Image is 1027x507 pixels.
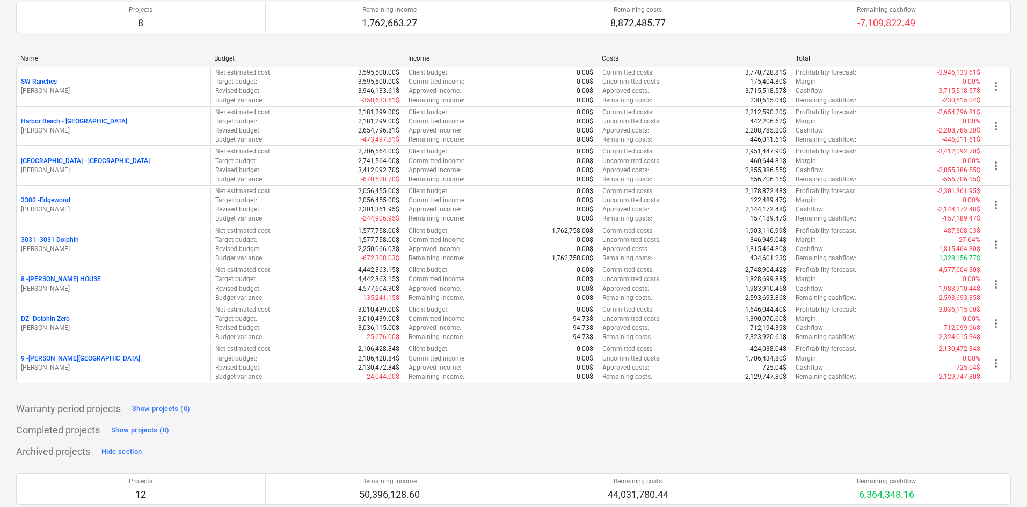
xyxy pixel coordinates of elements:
p: Approved income : [409,205,461,214]
p: Uncommitted costs : [602,236,661,245]
p: Remaining costs : [602,214,652,223]
p: -3,715,518.57$ [937,86,980,95]
p: 0.00% [963,157,980,166]
div: [GEOGRAPHIC_DATA] - [GEOGRAPHIC_DATA][PERSON_NAME] [21,157,206,175]
p: Approved income : [409,324,461,333]
p: -2,654,796.81$ [937,108,980,117]
p: Budget variance : [215,293,264,303]
div: 8 -[PERSON_NAME] HOUSE[PERSON_NAME] [21,275,206,293]
p: -94.73$ [571,333,593,342]
span: more_vert [989,278,1002,291]
p: -670,528.70$ [361,175,399,184]
p: Budget variance : [215,175,264,184]
p: Remaining costs : [602,333,652,342]
p: DZ - Dolphin Zero [21,314,70,324]
p: -725.04$ [955,363,980,372]
p: Committed costs : [602,68,654,77]
p: Approved costs : [602,284,649,293]
p: Margin : [796,196,818,205]
p: 2,181,299.00$ [358,117,399,126]
p: Net estimated cost : [215,187,272,196]
p: Uncommitted costs : [602,275,661,284]
p: [PERSON_NAME] [21,324,206,333]
p: -4,577,604.30$ [937,266,980,275]
div: Name [20,55,206,62]
p: [GEOGRAPHIC_DATA] - [GEOGRAPHIC_DATA] [21,157,150,166]
p: 1,762,758.00$ [552,254,593,263]
p: 0.00% [963,117,980,126]
span: more_vert [989,199,1002,211]
p: 3,715,518.57$ [745,86,786,95]
p: Remaining costs : [602,254,652,263]
div: DZ -Dolphin Zero[PERSON_NAME] [21,314,206,333]
span: more_vert [989,159,1002,172]
p: Approved costs : [602,205,649,214]
p: 8,872,485.77 [610,17,666,30]
p: Approved income : [409,284,461,293]
p: Profitability forecast : [796,266,856,275]
p: 1,577,758.00$ [358,226,399,236]
p: Client budget : [409,305,449,314]
p: 8 [129,17,152,30]
div: Budget [214,55,399,62]
p: Remaining income : [409,293,464,303]
p: [PERSON_NAME] [21,284,206,293]
p: Client budget : [409,108,449,117]
p: 0.00$ [577,175,593,184]
p: 2,130,472.84$ [358,363,399,372]
p: Client budget : [409,226,449,236]
p: -3,946,133.61$ [937,68,980,77]
p: 0.00% [963,196,980,205]
div: Hide section [101,446,142,458]
p: Uncommitted costs : [602,157,661,166]
p: 2,748,904.42$ [745,266,786,275]
button: Show projects (0) [129,400,193,417]
p: Uncommitted costs : [602,77,661,86]
p: 0.00$ [577,205,593,214]
p: Margin : [796,117,818,126]
p: 3031 - 3031 Dolphin [21,236,79,245]
p: Uncommitted costs : [602,196,661,205]
p: Margin : [796,354,818,363]
p: 2,951,447.90$ [745,147,786,156]
p: 0.00$ [577,86,593,95]
p: Cashflow : [796,166,825,175]
p: Uncommitted costs : [602,117,661,126]
p: Remaining income : [409,175,464,184]
p: Approved costs : [602,324,649,333]
p: 0.00% [963,354,980,363]
p: 3,595,500.00$ [358,77,399,86]
p: Profitability forecast : [796,147,856,156]
p: Committed costs : [602,108,654,117]
p: 2,593,693.86$ [745,293,786,303]
p: 2,323,920.61$ [745,333,786,342]
p: Approved costs : [602,245,649,254]
p: Remaining income [362,5,417,14]
p: 712,194.39$ [750,324,786,333]
div: Show projects (0) [132,403,190,415]
p: 230,615.04$ [750,96,786,105]
p: Remaining costs : [602,96,652,105]
p: Net estimated cost : [215,147,272,156]
p: 2,106,428.84$ [358,354,399,363]
p: 1,815,464.80$ [745,245,786,254]
p: 0.00$ [577,135,593,144]
p: Revised budget : [215,205,261,214]
p: -25,676.00$ [365,333,399,342]
p: Target budget : [215,275,257,284]
p: Approved costs : [602,86,649,95]
p: Approved income : [409,126,461,135]
p: 1,577,758.00$ [358,236,399,245]
p: Committed costs : [602,226,654,236]
p: Target budget : [215,196,257,205]
p: 2,181,299.00$ [358,108,399,117]
p: 2,056,455.00$ [358,196,399,205]
p: Committed income : [409,157,466,166]
span: more_vert [989,357,1002,370]
p: -2,144,172.48$ [937,205,980,214]
p: Revised budget : [215,324,261,333]
p: Remaining cashflow : [796,333,856,342]
p: 0.00$ [577,275,593,284]
p: 94.73$ [573,324,593,333]
p: 9 - [PERSON_NAME][GEOGRAPHIC_DATA] [21,354,140,363]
